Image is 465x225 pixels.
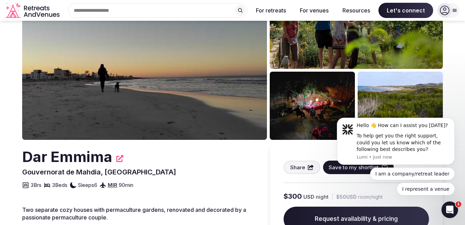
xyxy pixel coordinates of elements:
span: Gouvernorat de Mahdia, [GEOGRAPHIC_DATA] [22,168,176,176]
span: $300 [284,191,302,201]
span: Two separate cozy houses with permaculture gardens, renovated and decorated by a passionate perma... [22,206,246,221]
button: Share [284,161,320,174]
img: Venue gallery photo [358,72,443,140]
iframe: Intercom notifications message [327,80,465,206]
a: Visit the homepage [6,3,61,18]
button: Save to my shortlist [323,161,394,174]
button: For retreats [250,3,292,18]
button: For venues [294,3,334,18]
span: 3 Beds [52,181,68,189]
button: Resources [337,3,376,18]
img: Venue gallery photo [270,72,355,140]
span: 1 [456,201,461,207]
span: Share [290,164,305,171]
span: 90 min [119,181,133,189]
h2: Dar Emmima [22,147,112,167]
span: Sleeps 6 [78,181,97,189]
span: Let's connect [378,3,433,18]
span: USD [303,193,314,200]
span: 3 Brs [30,181,42,189]
iframe: Intercom live chat [441,201,458,218]
span: MIR [108,182,117,188]
span: night [316,193,329,200]
svg: Retreats and Venues company logo [6,3,61,18]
